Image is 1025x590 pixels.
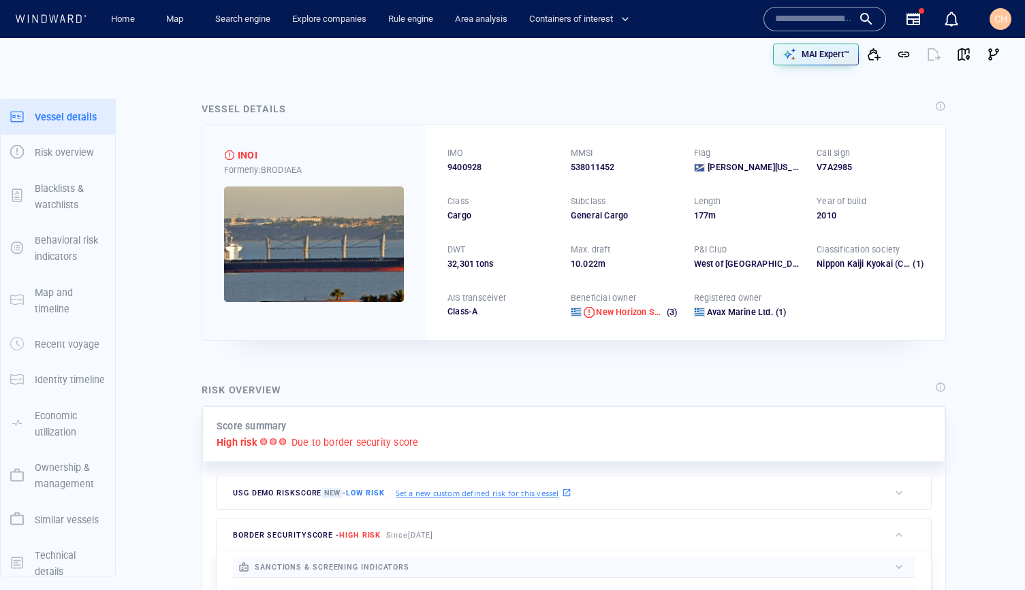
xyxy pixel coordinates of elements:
[1,135,115,170] button: Risk overview
[694,258,801,270] div: West of England
[665,306,678,318] span: (3)
[571,210,678,222] div: General Cargo
[943,11,960,27] div: Notification center
[233,531,381,540] span: border security score -
[598,259,605,269] span: m
[979,39,1009,69] button: Visual Link Analysis
[287,7,372,31] a: Explore companies
[1,469,115,482] a: Ownership & management
[224,186,404,302] img: 5905dd81ca83c2572335d726_0
[694,147,711,159] p: Flag
[447,210,554,222] div: Cargo
[583,259,598,269] span: 022
[447,292,506,304] p: AIS transceiver
[817,258,911,270] div: Nippon Kaiji Kyokai (ClassNK)
[571,195,606,208] p: Subclass
[708,210,716,220] span: m
[202,101,286,117] div: Vessel details
[291,434,419,450] p: Due to border security score
[817,244,900,256] p: Classification society
[694,244,727,256] p: P&I Club
[859,39,889,69] button: Add to vessel list
[447,147,464,159] p: IMO
[694,210,709,220] span: 177
[773,44,859,65] button: MAI Expert™
[386,531,433,540] span: Since [DATE]
[35,408,106,441] p: Economic utilization
[217,418,287,434] p: Score summary
[529,12,629,27] span: Containers of interest
[447,161,482,174] span: 9400928
[694,292,762,304] p: Registered owner
[447,244,466,256] p: DWT
[1,242,115,255] a: Behavioral risk indicators
[101,7,144,31] button: Home
[383,7,439,31] a: Rule engine
[35,284,106,318] p: Map and timeline
[1,327,115,362] button: Recent voyage
[321,488,343,498] span: New
[1,362,115,397] button: Identity timeline
[1,373,115,386] a: Identity timeline
[35,547,106,580] p: Technical details
[571,147,593,159] p: MMSI
[1,502,115,538] button: Similar vessels
[447,258,554,270] div: 32,301 tons
[571,244,610,256] p: Max. draft
[1,338,115,350] a: Recent voyage
[994,14,1007,24] span: CH
[571,259,580,269] span: 10
[35,144,94,161] p: Risk overview
[802,48,849,61] p: MAI Expert™
[35,336,99,353] p: Recent voyage
[210,7,276,31] a: Search engine
[817,147,850,159] p: Call sign
[1,538,115,590] button: Technical details
[202,382,281,398] div: Risk overview
[694,195,721,208] p: Length
[817,258,924,270] div: Nippon Kaiji Kyokai (ClassNK)
[35,180,106,214] p: Blacklists & watchlists
[35,232,106,265] p: Behavioral risk indicators
[238,147,257,163] span: INOI
[396,485,571,500] a: Set a new custom defined risk for this vessel
[708,161,800,174] span: [PERSON_NAME][US_STATE]
[224,150,235,160] div: High risk due to smuggling related indicators
[447,306,477,316] span: Class-A
[1,223,115,275] button: Behavioral risk indicators
[1,556,115,569] a: Technical details
[450,7,513,31] a: Area analysis
[1,450,115,502] button: Ownership & management
[571,292,636,304] p: Beneficial owner
[817,161,924,174] div: V7A2985
[1,171,115,223] button: Blacklists & watchlists
[346,489,384,497] span: Low risk
[1,512,115,525] a: Similar vessels
[524,7,641,31] button: Containers of interest
[217,434,257,450] p: High risk
[889,39,919,69] button: Get link
[1,293,115,306] a: Map and timeline
[1,99,115,135] button: Vessel details
[1,275,115,327] button: Map and timeline
[161,7,193,31] a: Map
[35,459,106,493] p: Ownership & management
[596,306,677,318] a: New Horizon Shipmanagement (3)
[396,487,559,499] p: Set a new custom defined risk for this vessel
[1,110,115,122] a: Vessel details
[339,531,381,540] span: High risk
[817,210,924,222] div: 2010
[967,529,1015,580] iframe: Chat
[1,416,115,429] a: Economic utilization
[224,164,404,176] div: Formerly: BRODIAEA
[35,109,97,125] p: Vessel details
[233,488,385,498] span: USG Demo risk score -
[596,307,719,317] span: New Horizon Shipmanagement
[1,189,115,202] a: Blacklists & watchlists
[707,306,787,318] a: Avax Marine Ltd. (1)
[817,195,866,208] p: Year of build
[35,372,105,388] p: Identity timeline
